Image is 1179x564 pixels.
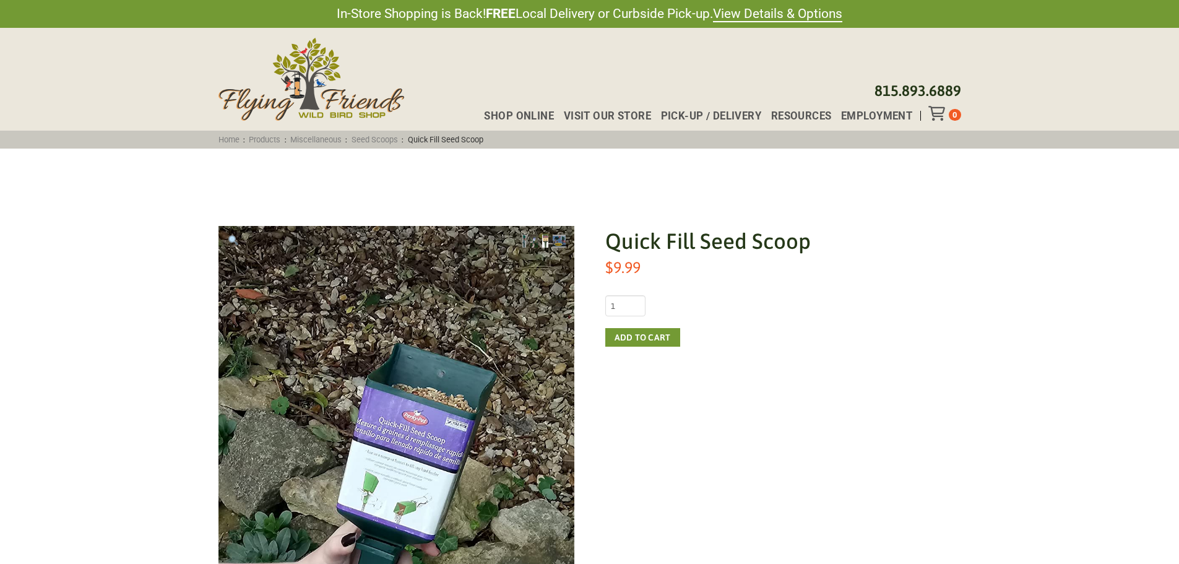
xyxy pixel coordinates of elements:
[287,135,346,144] a: Miscellaneous
[605,226,961,256] h1: Quick Fill Seed Scoop
[486,6,516,21] strong: FREE
[928,106,949,121] div: Toggle Off Canvas Content
[530,235,538,248] img: Quick Fill Seed Scoop - Image 2
[713,6,842,22] a: View Details & Options
[554,111,651,121] a: Visit Our Store
[605,258,613,276] span: $
[542,235,548,248] img: Quick Fill Seed Scoop - Image 3
[605,258,641,276] bdi: 9.99
[484,111,554,121] span: Shop Online
[228,235,238,245] img: 🔍
[245,135,285,144] a: Products
[651,111,761,121] a: Pick-up / Delivery
[841,111,912,121] span: Employment
[605,295,646,316] input: Product quantity
[564,111,651,121] span: Visit Our Store
[875,82,961,99] a: 815.893.6889
[761,111,831,121] a: Resources
[474,111,553,121] a: Shop Online
[661,111,762,121] span: Pick-up / Delivery
[404,135,487,144] span: Quick Fill Seed Scoop
[347,135,402,144] a: Seed Scoops
[337,5,842,23] span: In-Store Shopping is Back! Local Delivery or Curbside Pick-up.
[522,235,527,248] img: Quick Fill Seed Scoop
[218,38,404,121] img: Flying Friends Wild Bird Shop Logo
[214,135,487,144] span: : : : :
[214,135,243,144] a: Home
[952,110,957,119] span: 0
[605,328,680,347] button: Add to cart
[218,226,248,256] a: View full-screen image gallery
[831,111,912,121] a: Employment
[553,235,566,248] img: Quick Fill Seed Scoop - Image 4
[771,111,832,121] span: Resources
